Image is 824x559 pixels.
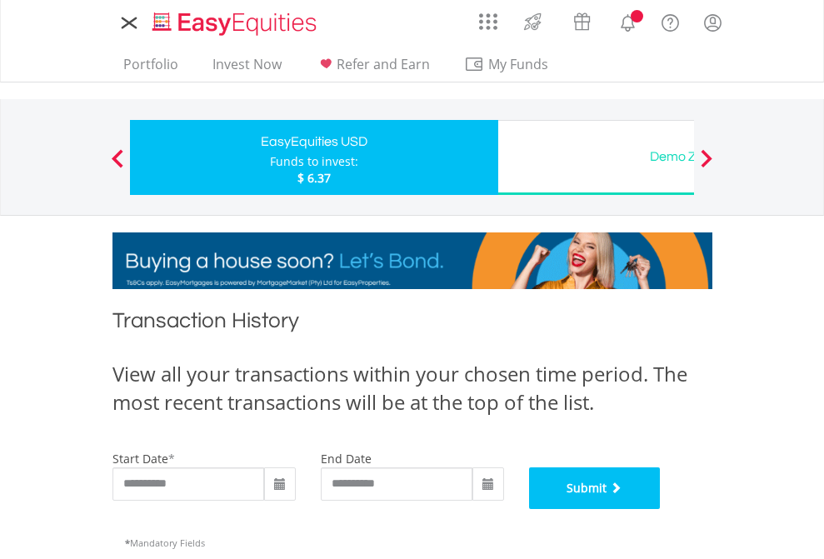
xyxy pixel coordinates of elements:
img: thrive-v2.svg [519,8,547,35]
img: EasyMortage Promotion Banner [112,232,712,289]
div: Funds to invest: [270,153,358,170]
a: Home page [146,4,323,37]
span: $ 6.37 [297,170,331,186]
span: My Funds [464,53,573,75]
a: Portfolio [117,56,185,82]
a: Refer and Earn [309,56,437,82]
a: My Profile [692,4,734,41]
label: start date [112,451,168,467]
button: Next [690,157,723,174]
div: EasyEquities USD [140,130,488,153]
label: end date [321,451,372,467]
span: Refer and Earn [337,55,430,73]
img: EasyEquities_Logo.png [149,10,323,37]
a: FAQ's and Support [649,4,692,37]
div: View all your transactions within your chosen time period. The most recent transactions will be a... [112,360,712,417]
img: grid-menu-icon.svg [479,12,497,31]
button: Submit [529,467,661,509]
span: Mandatory Fields [125,537,205,549]
a: Notifications [607,4,649,37]
img: vouchers-v2.svg [568,8,596,35]
h1: Transaction History [112,306,712,343]
a: Vouchers [557,4,607,35]
a: AppsGrid [468,4,508,31]
button: Previous [101,157,134,174]
a: Invest Now [206,56,288,82]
